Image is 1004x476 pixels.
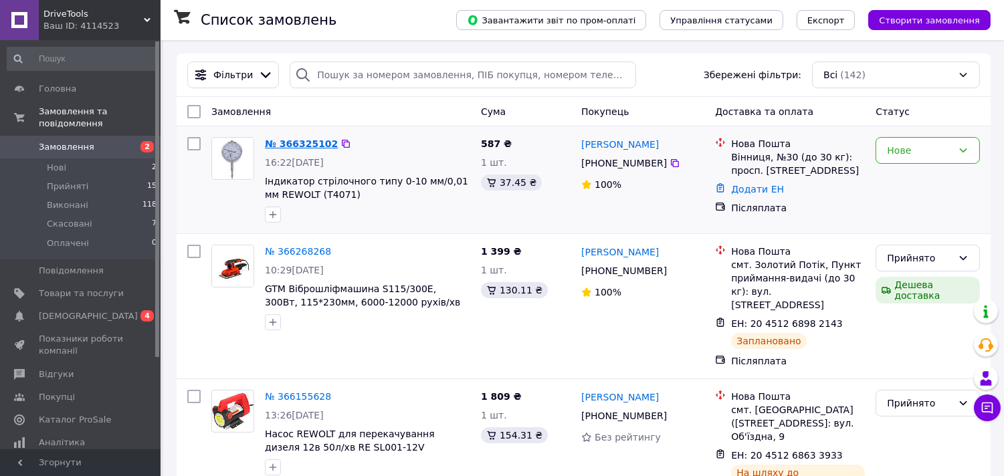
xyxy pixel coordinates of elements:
span: ЕН: 20 4512 6898 2143 [731,318,843,329]
img: Фото товару [212,138,254,179]
span: Головна [39,83,76,95]
div: Нова Пошта [731,245,865,258]
span: 1 шт. [481,157,507,168]
span: 587 ₴ [481,138,512,149]
input: Пошук [7,47,158,71]
span: Нові [47,162,66,174]
span: 10:29[DATE] [265,265,324,275]
a: GTM Віброшліфмашина S115/300E, 300Вт, 115*230мм, 6000-12000 рухів/хв [265,283,460,308]
div: Прийнято [887,396,952,410]
button: Експорт [797,10,856,30]
span: Прийняті [47,181,88,193]
a: Фото товару [211,390,254,433]
a: [PERSON_NAME] [581,138,659,151]
div: Нова Пошта [731,390,865,403]
span: 100% [595,287,621,297]
a: Створити замовлення [855,14,991,25]
span: Покупець [581,106,629,117]
button: Створити замовлення [868,10,991,30]
span: 2 [152,162,157,174]
a: [PERSON_NAME] [581,245,659,259]
div: [PHONE_NUMBER] [579,406,670,425]
div: Післяплата [731,201,865,215]
div: [PHONE_NUMBER] [579,154,670,172]
span: (142) [840,70,866,80]
div: смт. Золотий Потік, Пункт приймання-видачі (до 30 кг): вул. [STREET_ADDRESS] [731,258,865,312]
input: Пошук за номером замовлення, ПІБ покупця, номером телефону, Email, номером накладної [290,62,636,88]
span: ЕН: 20 4512 6863 3933 [731,450,843,461]
span: Показники роботи компанії [39,333,124,357]
div: Дешева доставка [876,277,980,304]
div: Нова Пошта [731,137,865,150]
a: № 366268268 [265,246,331,257]
span: Фільтри [213,68,253,82]
span: 118 [142,199,157,211]
div: Ваш ID: 4114523 [43,20,161,32]
a: Фото товару [211,137,254,180]
span: Замовлення [211,106,271,117]
span: Оплачені [47,237,89,249]
span: 4 [140,310,154,322]
div: 154.31 ₴ [481,427,548,443]
span: Без рейтингу [595,432,661,443]
div: Нове [887,143,952,158]
span: 1 399 ₴ [481,246,522,257]
div: Післяплата [731,354,865,368]
span: Cума [481,106,506,117]
span: 1 шт. [481,265,507,275]
span: Товари та послуги [39,287,124,300]
a: Додати ЕН [731,184,784,195]
span: 1 809 ₴ [481,391,522,402]
span: Завантажити звіт по пром-оплаті [467,14,635,26]
span: 7 [152,218,157,230]
img: Фото товару [212,245,254,287]
span: Управління статусами [670,15,773,25]
h1: Список замовлень [201,12,336,28]
span: 2 [140,141,154,152]
span: Покупці [39,391,75,403]
div: Прийнято [887,251,952,265]
div: Вінниця, №30 (до 30 кг): просп. [STREET_ADDRESS] [731,150,865,177]
span: Статус [876,106,910,117]
span: Експорт [807,15,845,25]
span: 13:26[DATE] [265,410,324,421]
span: Виконані [47,199,88,211]
span: Каталог ProSale [39,414,111,426]
span: 16:22[DATE] [265,157,324,168]
span: Доставка та оплата [715,106,813,117]
img: Фото товару [212,392,254,430]
div: [PHONE_NUMBER] [579,261,670,280]
span: 100% [595,179,621,190]
span: Створити замовлення [879,15,980,25]
a: № 366155628 [265,391,331,402]
div: Заплановано [731,333,807,349]
span: 1 шт. [481,410,507,421]
div: смт. [GEOGRAPHIC_DATA] ([STREET_ADDRESS]: вул. Об'їздна, 9 [731,403,865,443]
span: Збережені фільтри: [704,68,801,82]
span: Повідомлення [39,265,104,277]
span: 0 [152,237,157,249]
div: 130.11 ₴ [481,282,548,298]
button: Завантажити звіт по пром-оплаті [456,10,646,30]
span: Відгуки [39,368,74,380]
span: Замовлення [39,141,94,153]
span: 15 [147,181,157,193]
button: Чат з покупцем [974,394,1001,421]
div: 37.45 ₴ [481,174,542,191]
span: [DEMOGRAPHIC_DATA] [39,310,138,322]
a: Фото товару [211,245,254,287]
span: Всі [823,68,837,82]
span: Скасовані [47,218,92,230]
a: Насос REWOLT для перекачування дизеля 12в 50л/хв RE SL001-12V [265,429,435,453]
a: Індикатор стрілочного типу 0-10 мм/0,01 мм REWOLT (T4071) [265,176,468,200]
span: DriveTools [43,8,144,20]
span: Аналітика [39,437,85,449]
a: [PERSON_NAME] [581,390,659,404]
button: Управління статусами [660,10,783,30]
a: № 366325102 [265,138,338,149]
span: Замовлення та повідомлення [39,106,161,130]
